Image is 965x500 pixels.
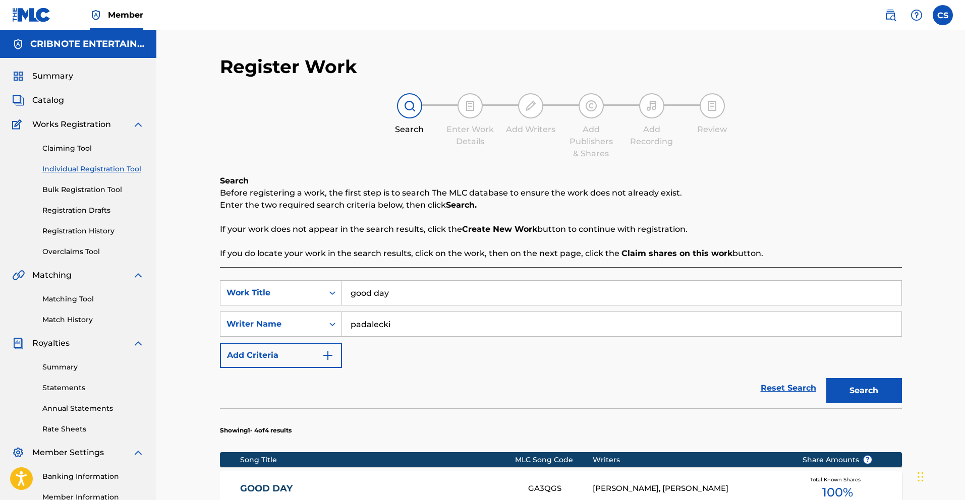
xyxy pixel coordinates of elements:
[462,224,537,234] strong: Create New Work
[32,94,64,106] span: Catalog
[32,269,72,281] span: Matching
[566,123,616,160] div: Add Publishers & Shares
[687,123,737,136] div: Review
[528,483,593,494] div: GA3QGS
[220,199,902,211] p: Enter the two required search criteria below, then click
[42,205,144,216] a: Registration Drafts
[706,100,718,112] img: step indicator icon for Review
[132,269,144,281] img: expand
[880,5,900,25] a: Public Search
[12,70,73,82] a: SummarySummary
[226,318,317,330] div: Writer Name
[756,377,821,399] a: Reset Search
[525,100,537,112] img: step indicator icon for Add Writers
[918,462,924,492] div: Drag
[803,455,872,465] span: Share Amounts
[220,426,292,435] p: Showing 1 - 4 of 4 results
[42,226,144,236] a: Registration History
[884,9,896,21] img: search
[384,123,435,136] div: Search
[12,38,24,50] img: Accounts
[42,403,144,414] a: Annual Statements
[90,9,102,21] img: Top Rightsholder
[646,100,658,112] img: step indicator icon for Add Recording
[32,337,70,349] span: Royalties
[864,456,872,464] span: ?
[108,9,143,21] span: Member
[132,447,144,459] img: expand
[911,9,923,21] img: help
[220,247,902,260] p: If you do locate your work in the search results, click on the work, then on the next page, click...
[220,343,342,368] button: Add Criteria
[915,452,965,500] iframe: Chat Widget
[220,55,357,78] h2: Register Work
[220,176,249,185] b: Search
[505,123,556,136] div: Add Writers
[220,223,902,235] p: If your work does not appear in the search results, click the button to continue with registration.
[322,349,334,361] img: 9d2ae6d4665cec9f34b9.svg
[826,378,902,403] button: Search
[42,383,144,393] a: Statements
[132,118,144,131] img: expand
[42,424,144,434] a: Rate Sheets
[464,100,476,112] img: step indicator icon for Enter Work Details
[906,5,927,25] div: Help
[937,335,965,416] iframe: Resource Center
[240,455,515,465] div: Song Title
[32,118,111,131] span: Works Registration
[42,184,144,195] a: Bulk Registration Tool
[12,70,24,82] img: Summary
[404,100,416,112] img: step indicator icon for Search
[445,123,495,148] div: Enter Work Details
[933,5,953,25] div: User Menu
[42,362,144,372] a: Summary
[593,455,787,465] div: Writers
[42,164,144,174] a: Individual Registration Tool
[42,471,144,482] a: Banking Information
[32,447,104,459] span: Member Settings
[621,248,732,258] strong: Claim shares on this work
[220,187,902,199] p: Before registering a work, the first step is to search The MLC database to ensure the work does n...
[12,337,24,349] img: Royalties
[240,483,515,494] a: GOOD DAY
[12,94,24,106] img: Catalog
[42,246,144,257] a: Overclaims Tool
[12,94,64,106] a: CatalogCatalog
[593,483,787,494] div: [PERSON_NAME], [PERSON_NAME]
[220,280,902,408] form: Search Form
[515,455,593,465] div: MLC Song Code
[446,200,477,210] strong: Search.
[12,8,51,22] img: MLC Logo
[12,118,25,131] img: Works Registration
[30,38,144,50] h5: CRIBNOTE ENTERTAINMENT LLC
[810,476,865,483] span: Total Known Shares
[42,294,144,304] a: Matching Tool
[42,315,144,325] a: Match History
[42,143,144,154] a: Claiming Tool
[627,123,677,148] div: Add Recording
[226,287,317,299] div: Work Title
[585,100,597,112] img: step indicator icon for Add Publishers & Shares
[32,70,73,82] span: Summary
[12,447,24,459] img: Member Settings
[12,269,25,281] img: Matching
[132,337,144,349] img: expand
